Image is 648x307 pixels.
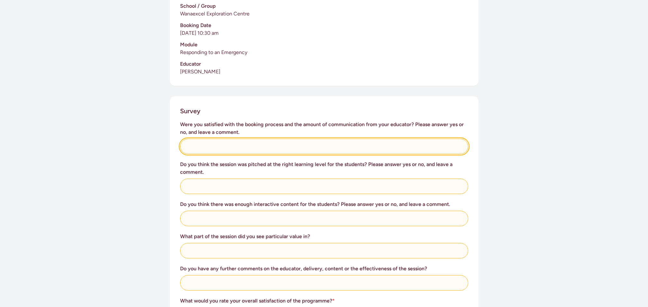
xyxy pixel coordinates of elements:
h3: What part of the session did you see particular value in? [180,233,468,240]
h3: Do you think there was enough interactive content for the students? Please answer yes or no, and ... [180,200,468,208]
h3: Do you think the session was pitched at the right learning level for the students? Please answer ... [180,161,468,176]
p: [DATE] 10:30 am [180,29,468,37]
p: [PERSON_NAME] [180,68,468,76]
h3: School / Group [180,2,468,10]
h3: What would you rate your overall satisfaction of the programme? [180,297,468,305]
h3: Do you have any further comments on the educator, delivery, content or the effectiveness of the s... [180,265,468,273]
h3: Booking Date [180,22,468,29]
p: Responding to an Emergency [180,49,468,56]
h3: Were you satisfied with the booking process and the amount of communication from your educator? P... [180,121,468,136]
h3: Educator [180,60,468,68]
h2: Survey [180,107,200,116]
p: Wanaexcel Exploration Centre [180,10,468,18]
h3: Module [180,41,468,49]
